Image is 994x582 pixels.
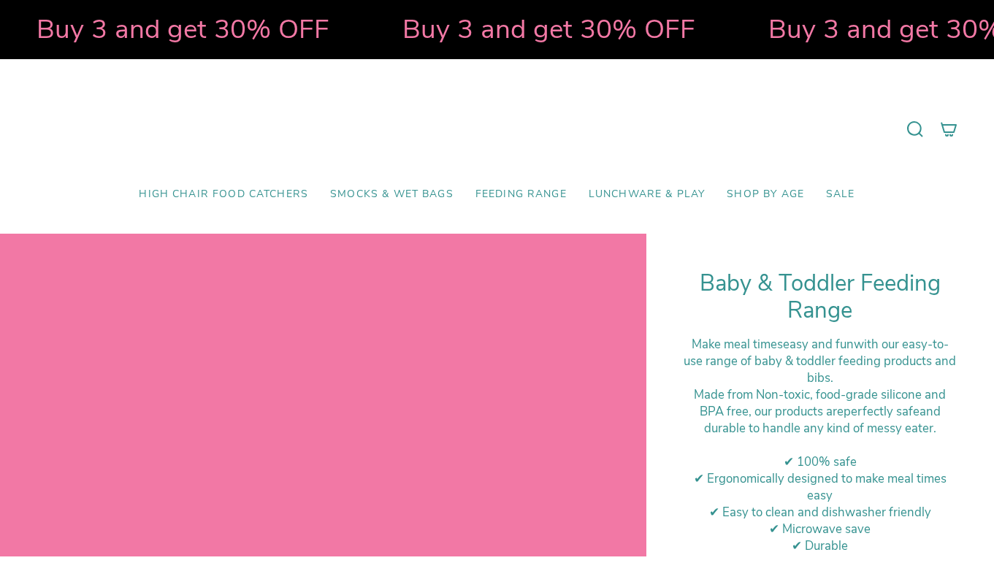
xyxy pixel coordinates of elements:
[683,386,957,437] div: M
[716,177,815,212] a: Shop by Age
[783,336,854,353] strong: easy and fun
[319,177,464,212] a: Smocks & Wet Bags
[589,188,705,201] span: Lunchware & Play
[475,188,567,201] span: Feeding Range
[37,11,329,47] strong: Buy 3 and get 30% OFF
[330,188,454,201] span: Smocks & Wet Bags
[578,177,716,212] a: Lunchware & Play
[727,188,804,201] span: Shop by Age
[683,336,957,386] div: Make meal times with our easy-to-use range of baby & toddler feeding products and bibs.
[464,177,578,212] a: Feeding Range
[700,386,947,437] span: ade from Non-toxic, food-grade silicone and BPA free, our products are and durable to handle any ...
[769,521,871,537] span: ✔ Microwave save
[683,453,957,470] div: ✔ 100% safe
[844,403,920,420] strong: perfectly safe
[683,537,957,554] div: ✔ Durable
[683,470,957,504] div: ✔ Ergonomically designed to make meal times easy
[815,177,866,212] a: SALE
[128,177,319,212] a: High Chair Food Catchers
[683,270,957,325] h1: Baby & Toddler Feeding Range
[826,188,855,201] span: SALE
[683,504,957,521] div: ✔ Easy to clean and dishwasher friendly
[402,11,695,47] strong: Buy 3 and get 30% OFF
[139,188,308,201] span: High Chair Food Catchers
[371,81,623,177] a: Mumma’s Little Helpers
